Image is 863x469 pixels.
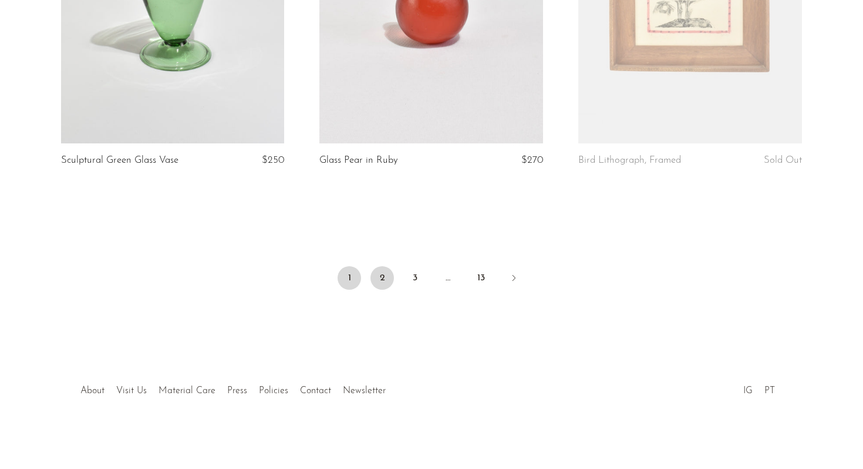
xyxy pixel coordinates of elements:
span: 1 [338,266,361,290]
a: 3 [403,266,427,290]
span: $250 [262,155,284,165]
a: Bird Lithograph, Framed [578,155,681,166]
a: Glass Pear in Ruby [319,155,398,166]
span: Sold Out [764,155,802,165]
ul: Social Medias [737,377,781,399]
span: $270 [521,155,543,165]
a: PT [764,386,775,396]
a: Policies [259,386,288,396]
a: 13 [469,266,493,290]
a: About [80,386,104,396]
a: Material Care [159,386,215,396]
ul: Quick links [75,377,392,399]
span: … [436,266,460,290]
a: 2 [370,266,394,290]
a: Visit Us [116,386,147,396]
a: Next [502,266,525,292]
a: Press [227,386,247,396]
a: Sculptural Green Glass Vase [61,155,178,166]
a: Contact [300,386,331,396]
a: IG [743,386,753,396]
